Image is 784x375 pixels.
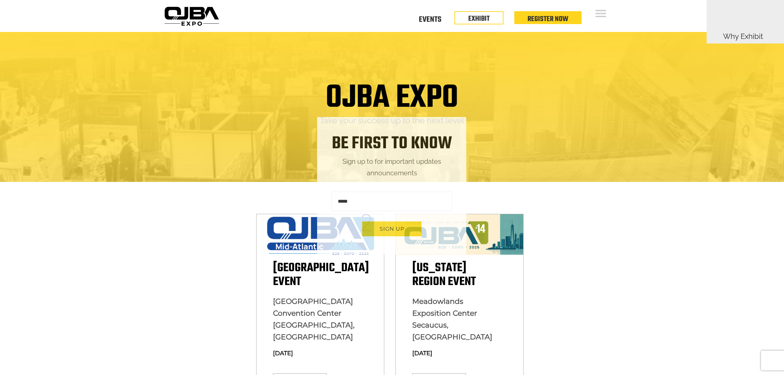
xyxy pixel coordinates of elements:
span: [GEOGRAPHIC_DATA] Event [273,259,369,291]
a: Register Now [527,14,568,25]
a: EXHIBIT [468,13,490,24]
span: [GEOGRAPHIC_DATA] Convention Center [GEOGRAPHIC_DATA], [GEOGRAPHIC_DATA] [273,297,355,341]
h2: Take your success up to the next level [167,115,618,126]
p: Sign up to for important updates announcements [317,156,467,179]
span: [DATE] [412,350,432,357]
h1: OJBA EXPO [326,81,458,115]
span: Meadowlands Exposition Center Secaucus, [GEOGRAPHIC_DATA] [412,297,492,341]
button: Sign up [362,221,421,236]
span: [US_STATE] Region Event [412,259,476,291]
span: [DATE] [273,350,293,357]
h1: Be first to know [317,133,467,154]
